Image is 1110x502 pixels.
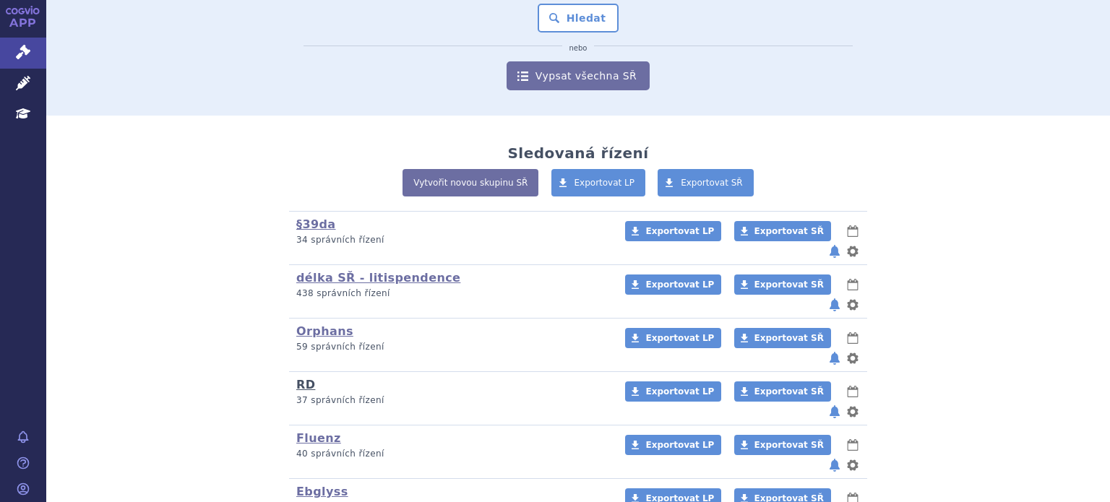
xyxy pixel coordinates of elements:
a: Exportovat SŘ [734,274,831,295]
a: Exportovat LP [625,435,721,455]
a: Vypsat všechna SŘ [507,61,650,90]
span: Exportovat SŘ [681,178,743,188]
button: nastavení [846,403,860,420]
button: nastavení [846,296,860,313]
i: nebo [562,44,595,53]
h2: Sledovaná řízení [507,144,648,162]
button: notifikace [827,403,842,420]
span: Exportovat LP [575,178,635,188]
button: notifikace [827,243,842,260]
button: lhůty [846,383,860,400]
button: lhůty [846,329,860,347]
span: Exportovat SŘ [754,386,824,397]
button: nastavení [846,456,860,474]
button: notifikace [827,296,842,313]
p: 37 správních řízení [296,394,606,407]
a: Exportovat SŘ [734,221,831,241]
a: Exportovat SŘ [734,381,831,402]
a: Fluenz [296,431,341,445]
button: lhůty [846,222,860,240]
a: Ebglyss [296,485,348,498]
p: 40 správních řízení [296,448,606,460]
span: Exportovat LP [645,440,714,450]
span: Exportovat LP [645,280,714,290]
p: 59 správních řízení [296,341,606,353]
a: RD [296,378,315,391]
span: Exportovat SŘ [754,333,824,343]
p: 438 správních řízení [296,287,606,300]
p: 34 správních řízení [296,234,606,246]
a: §39da [296,217,336,231]
span: Exportovat SŘ [754,440,824,450]
a: Orphans [296,324,353,338]
a: Exportovat SŘ [734,328,831,348]
a: Vytvořit novou skupinu SŘ [403,169,538,196]
button: lhůty [846,276,860,293]
button: notifikace [827,350,842,367]
button: nastavení [846,243,860,260]
a: Exportovat LP [625,381,721,402]
button: lhůty [846,436,860,454]
span: Exportovat LP [645,226,714,236]
span: Exportovat SŘ [754,226,824,236]
a: délka SŘ - litispendence [296,271,460,285]
a: Exportovat SŘ [734,435,831,455]
a: Exportovat LP [625,328,721,348]
a: Exportovat LP [625,274,721,295]
button: Hledat [538,4,619,33]
span: Exportovat LP [645,386,714,397]
a: Exportovat SŘ [658,169,754,196]
a: Exportovat LP [625,221,721,241]
button: notifikace [827,456,842,474]
span: Exportovat LP [645,333,714,343]
button: nastavení [846,350,860,367]
span: Exportovat SŘ [754,280,824,290]
a: Exportovat LP [551,169,646,196]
